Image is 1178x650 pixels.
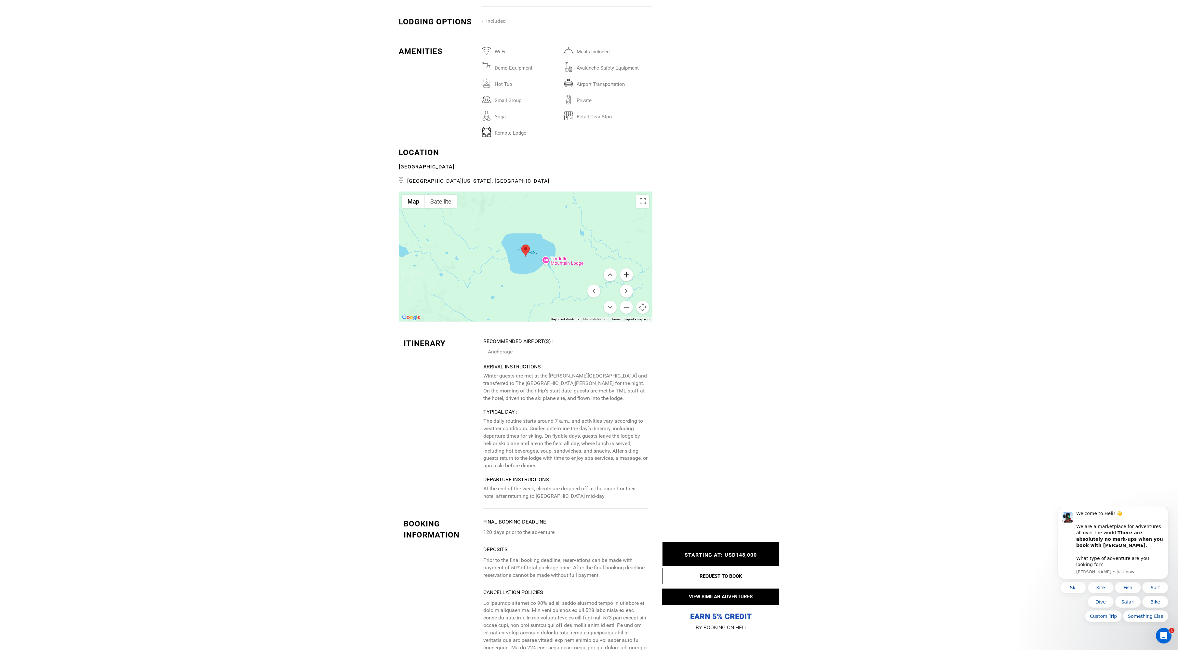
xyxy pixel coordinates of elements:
[94,89,120,101] button: Quick reply: Bike
[662,623,779,632] p: BY BOOKING ON HELI
[67,75,93,86] button: Quick reply: Fish
[400,313,422,322] a: Open this area in Google Maps (opens a new window)
[662,547,779,622] p: EARN 5% CREDIT
[482,127,491,137] img: remotelodge.svg
[12,75,38,86] button: Quick reply: Ski
[564,95,573,104] img: private.svg
[482,16,564,26] li: Included
[491,111,564,119] span: Yoga
[40,89,66,101] button: Quick reply: Dive
[624,317,650,321] a: Report a map error
[37,103,74,115] button: Quick reply: Custom Trip
[685,552,757,558] span: STARTING AT: USD148,000
[491,62,564,71] span: Demo Equipment
[564,111,573,121] img: retailgearstore.svg
[662,568,779,584] button: REQUEST TO BOOK
[483,485,648,500] p: At the end of the week, clients are dropped off at the airport or their hotel after returning to ...
[587,285,600,298] button: Move left
[564,62,573,72] img: avalanchesafetyequipment.svg
[620,268,633,281] button: Zoom in
[564,78,573,88] img: airporttransportation.svg
[1048,507,1178,626] iframe: Intercom notifications message
[483,363,648,371] div: Arrival Instructions :
[511,564,521,571] rk: 50%
[399,147,652,185] div: LOCATION
[482,95,491,104] img: smallgroup.svg
[483,408,648,416] div: Typical Day :
[564,46,573,56] img: mealsincluded.svg
[28,4,115,61] div: Message content
[404,518,478,541] div: BOOKING INFORMATION
[483,546,508,552] strong: Deposits
[483,418,648,470] p: The daily routine starts around 7 a.m., and activities vary according to weather conditions. Guid...
[399,16,477,27] div: Lodging options
[583,317,608,321] span: Map data ©2025
[611,317,621,321] a: Terms (opens in new tab)
[604,301,617,314] button: Move down
[573,78,646,87] span: airport transportation
[399,175,652,185] span: [GEOGRAPHIC_DATA][US_STATE], [GEOGRAPHIC_DATA]
[425,195,457,208] button: Show satellite imagery
[482,62,491,72] img: demoequipment.svg
[483,338,648,345] div: Recommended Airport(s) :
[28,62,115,68] p: Message from Carl, sent Just now
[604,268,617,281] button: Move up
[399,46,477,57] div: Amenities
[404,338,478,349] div: Itinerary
[15,5,25,16] img: Profile image for Carl
[662,589,779,605] button: VIEW SIMILAR ADVENTURES
[483,529,648,536] p: 120 days prior to the adventure
[10,75,120,115] div: Quick reply options
[573,111,646,119] span: retail gear store
[482,46,491,56] img: wifi.svg
[636,301,649,314] button: Map camera controls
[620,301,633,314] button: Zoom out
[482,111,491,121] img: yoga.svg
[573,62,646,71] span: avalanche safety equipment
[573,95,646,103] span: Private
[483,557,648,579] p: Prior to the final booking deadline, reservations can be made with payment of of total package pr...
[491,78,564,87] span: hot tub
[1156,628,1171,643] iframe: Intercom live chat
[67,89,93,101] button: Quick reply: Safari
[491,46,564,54] span: Wi-Fi
[491,95,564,103] span: small group
[75,103,120,115] button: Quick reply: Something Else
[402,195,425,208] button: Show street map
[573,46,646,54] span: Meals included
[636,195,649,208] button: Toggle fullscreen view
[40,75,66,86] button: Quick reply: Kite
[620,285,633,298] button: Move right
[1169,628,1174,633] span: 1
[94,75,120,86] button: Quick reply: Surf
[483,589,543,595] strong: Cancellation Policies
[483,519,546,525] strong: Final booking deadline
[28,4,115,61] div: Welcome to Heli! 👋 We are a marketplace for adventures all over the world. What type of adventure...
[483,347,648,357] li: Anchorage
[28,23,115,41] b: There are absolutely no mark-ups when you book with [PERSON_NAME].
[482,78,491,88] img: hottub.svg
[483,372,648,402] p: Winter guests are met at the [PERSON_NAME][GEOGRAPHIC_DATA] and transferred to The [GEOGRAPHIC_DA...
[399,164,454,170] b: [GEOGRAPHIC_DATA]
[551,317,579,322] button: Keyboard shortcuts
[400,313,422,322] img: Google
[491,127,564,136] span: remote lodge
[483,476,648,484] div: Departure Instructions :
